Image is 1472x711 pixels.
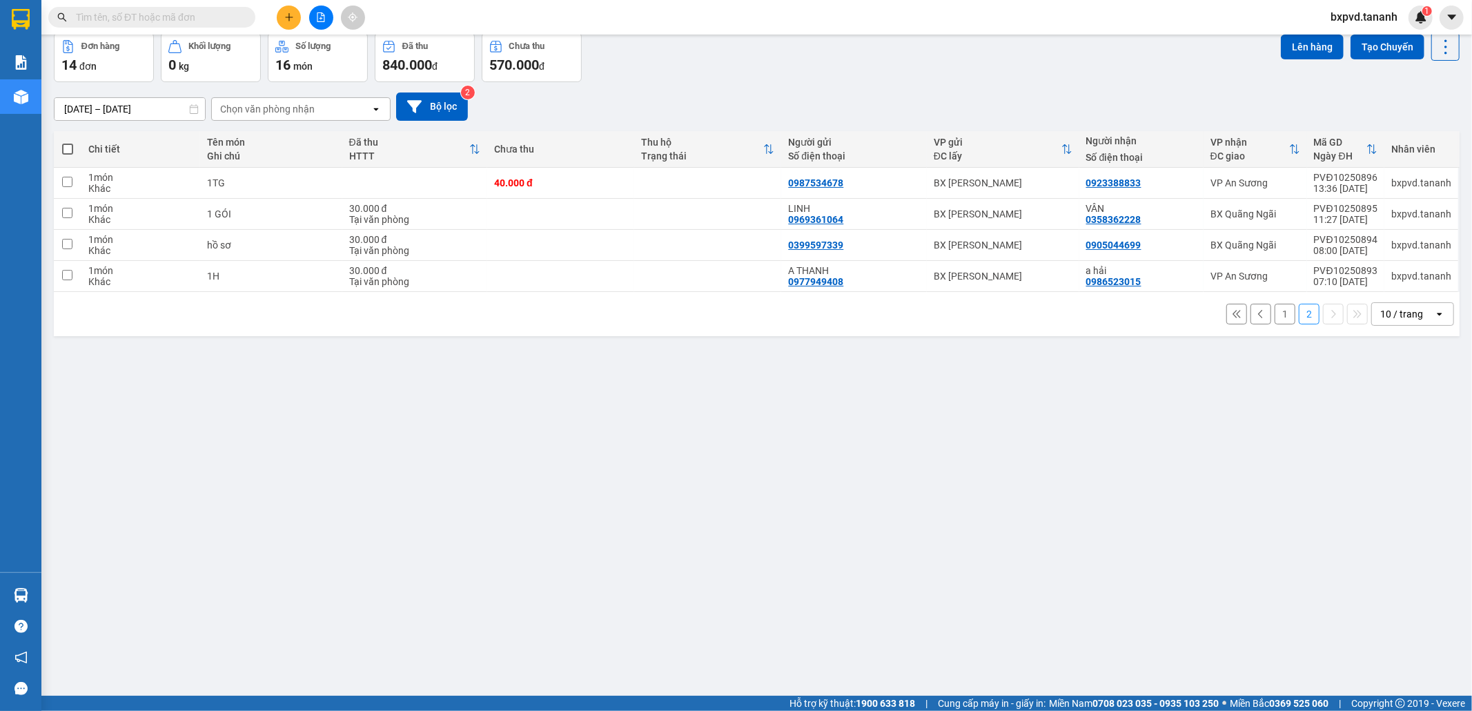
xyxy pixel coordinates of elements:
[925,696,928,711] span: |
[788,203,920,214] div: LINH
[938,696,1046,711] span: Cung cấp máy in - giấy in:
[1230,696,1328,711] span: Miền Bắc
[1314,214,1377,225] div: 11:27 [DATE]
[1086,240,1141,251] div: 0905044699
[1299,304,1319,324] button: 2
[342,131,488,168] th: Toggle SortBy
[1222,701,1226,706] span: ⚪️
[788,240,843,251] div: 0399597339
[1314,276,1377,287] div: 07:10 [DATE]
[1446,11,1458,23] span: caret-down
[788,276,843,287] div: 0977949408
[1391,144,1451,155] div: Nhân viên
[402,41,428,51] div: Đã thu
[14,620,28,633] span: question-circle
[1391,177,1451,188] div: bxpvd.tananh
[55,98,205,120] input: Select a date range.
[1339,696,1341,711] span: |
[1307,131,1384,168] th: Toggle SortBy
[349,276,481,287] div: Tại văn phòng
[207,177,335,188] div: 1TG
[349,214,481,225] div: Tại văn phòng
[641,150,763,162] div: Trạng thái
[14,682,28,695] span: message
[1314,265,1377,276] div: PVĐ10250893
[349,234,481,245] div: 30.000 đ
[1351,35,1424,59] button: Tạo Chuyến
[1210,208,1300,220] div: BX Quãng Ngãi
[856,698,915,709] strong: 1900 633 818
[461,86,475,99] sup: 2
[634,131,781,168] th: Toggle SortBy
[1422,6,1432,16] sup: 1
[494,177,627,188] div: 40.000 đ
[88,144,194,155] div: Chi tiết
[1314,137,1366,148] div: Mã GD
[1275,304,1295,324] button: 1
[14,55,28,70] img: solution-icon
[1395,699,1405,708] span: copyright
[934,150,1061,162] div: ĐC lấy
[12,9,30,30] img: logo-vxr
[1210,177,1300,188] div: VP An Sương
[57,12,67,22] span: search
[179,61,189,72] span: kg
[14,90,28,104] img: warehouse-icon
[1440,6,1464,30] button: caret-down
[316,12,326,22] span: file-add
[207,150,335,162] div: Ghi chú
[207,271,335,282] div: 1H
[1086,214,1141,225] div: 0358362228
[1380,307,1423,321] div: 10 / trang
[509,41,545,51] div: Chưa thu
[1092,698,1219,709] strong: 0708 023 035 - 0935 103 250
[1391,271,1451,282] div: bxpvd.tananh
[88,265,194,276] div: 1 món
[220,102,315,116] div: Chọn văn phòng nhận
[1281,35,1344,59] button: Lên hàng
[1269,698,1328,709] strong: 0369 525 060
[309,6,333,30] button: file-add
[1314,172,1377,183] div: PVĐ10250896
[1210,271,1300,282] div: VP An Sương
[432,61,438,72] span: đ
[375,32,475,82] button: Đã thu840.000đ
[14,651,28,664] span: notification
[788,150,920,162] div: Số điện thoại
[934,177,1072,188] div: BX [PERSON_NAME]
[88,234,194,245] div: 1 món
[76,10,239,25] input: Tìm tên, số ĐT hoặc mã đơn
[207,240,335,251] div: hồ sơ
[275,57,291,73] span: 16
[88,245,194,256] div: Khác
[1314,150,1366,162] div: Ngày ĐH
[788,177,843,188] div: 0987534678
[88,214,194,225] div: Khác
[88,276,194,287] div: Khác
[161,32,261,82] button: Khối lượng0kg
[1086,265,1197,276] div: a hải
[81,41,119,51] div: Đơn hàng
[79,61,97,72] span: đơn
[349,137,470,148] div: Đã thu
[489,57,539,73] span: 570.000
[927,131,1079,168] th: Toggle SortBy
[1210,240,1300,251] div: BX Quãng Ngãi
[788,265,920,276] div: A THANH
[88,172,194,183] div: 1 món
[1319,8,1409,26] span: bxpvd.tananh
[1210,137,1289,148] div: VP nhận
[61,57,77,73] span: 14
[188,41,230,51] div: Khối lượng
[349,203,481,214] div: 30.000 đ
[1086,152,1197,163] div: Số điện thoại
[934,240,1072,251] div: BX [PERSON_NAME]
[934,271,1072,282] div: BX [PERSON_NAME]
[382,57,432,73] span: 840.000
[482,32,582,82] button: Chưa thu570.000đ
[789,696,915,711] span: Hỗ trợ kỹ thuật:
[1049,696,1219,711] span: Miền Nam
[341,6,365,30] button: aim
[295,41,331,51] div: Số lượng
[1086,203,1197,214] div: VÂN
